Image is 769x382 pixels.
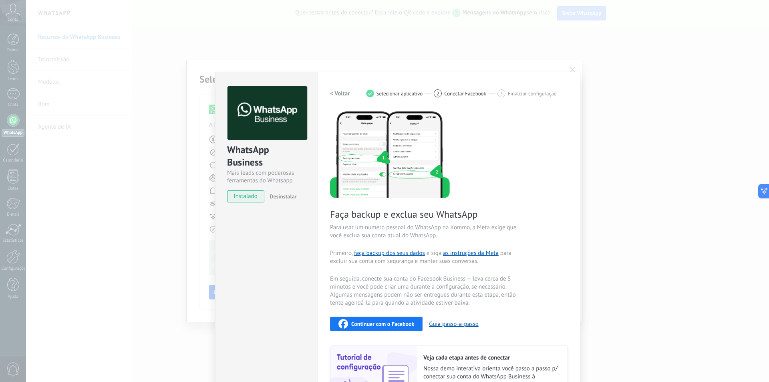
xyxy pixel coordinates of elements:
span: instalado [227,190,264,202]
span: Em seguida, conecte sua conta do Facebook Business — leva cerca de 5 minutos e você pode criar um... [330,275,521,307]
span: Para usar um número pessoal do WhatsApp na Kommo, a Meta exige que você exclua sua conta atual do... [330,224,521,240]
h2: < Voltar [330,90,350,97]
span: Selecionar aplicativo [376,91,423,97]
div: Mais leads com poderosas ferramentas do Whatsapp [227,169,306,184]
span: Continuar com o Facebook [351,321,414,327]
a: faça backup dos seus dados [354,249,425,257]
button: < Voltar [330,86,350,101]
button: Continuar com o Facebook [330,317,423,331]
span: Desinstalar [270,193,296,200]
span: Primeiro, e siga para excluir sua conta com segurança e manter suas conversas. [330,249,521,265]
button: Desinstalar [266,190,296,202]
button: Guia passo-a-passo [429,320,478,328]
img: delete personal phone [330,110,450,198]
a: as instruções da Meta [443,249,499,257]
span: Conectar Facebook [444,91,486,97]
span: Faça backup e exclua seu WhatsApp [330,208,521,220]
h2: Veja cada etapa antes de conectar [423,354,560,362]
span: Finalizar configuração [508,91,557,97]
img: logo_main.png [227,86,307,140]
div: WhatsApp Business [227,144,306,169]
span: 2 [437,90,439,97]
span: 3 [500,90,503,97]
